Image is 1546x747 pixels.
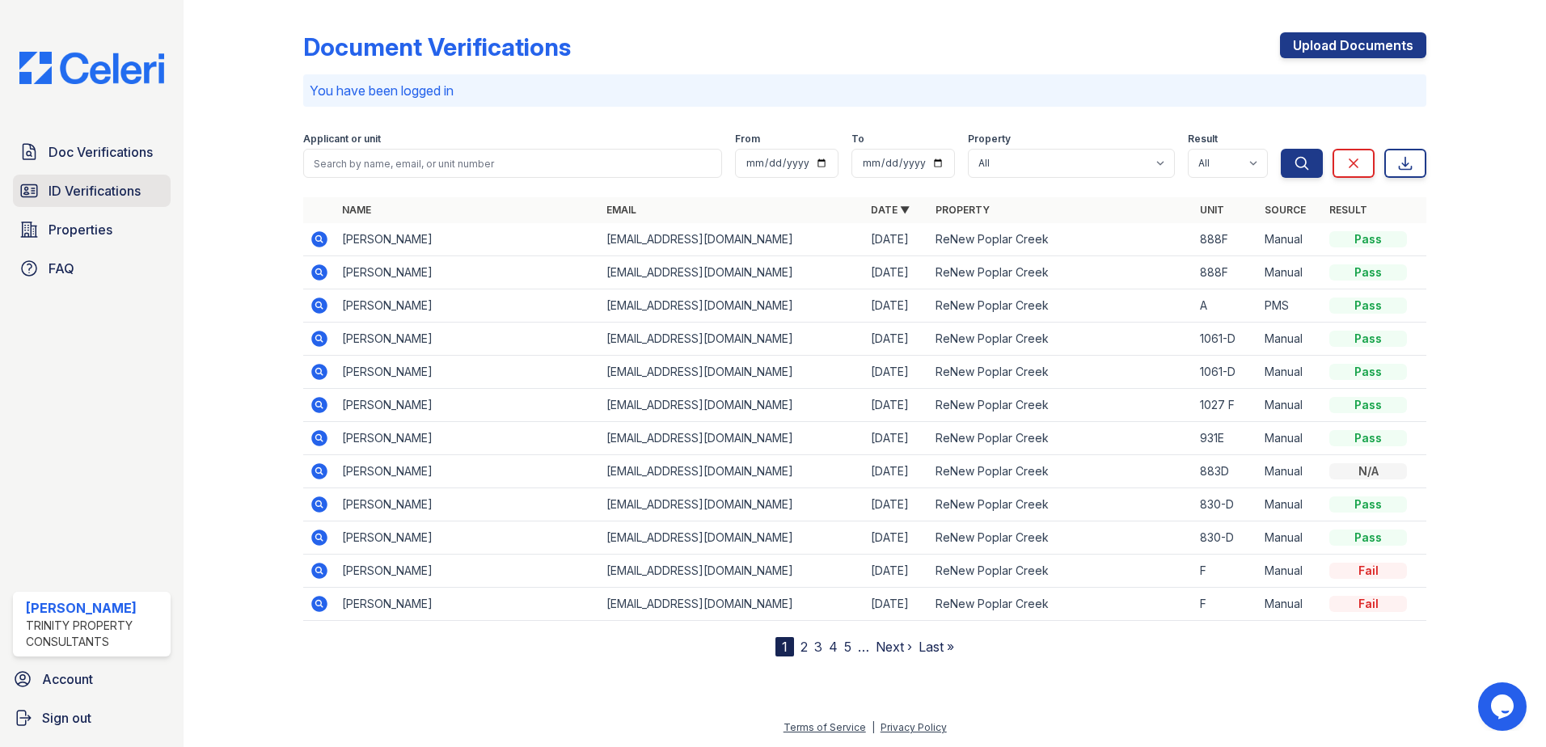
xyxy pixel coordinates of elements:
a: Email [606,204,636,216]
td: ReNew Poplar Creek [929,223,1193,256]
label: To [851,133,864,146]
div: Trinity Property Consultants [26,618,164,650]
a: FAQ [13,252,171,285]
td: [DATE] [864,389,929,422]
td: Manual [1258,256,1323,289]
img: CE_Logo_Blue-a8612792a0a2168367f1c8372b55b34899dd931a85d93a1a3d3e32e68fde9ad4.png [6,52,177,84]
td: ReNew Poplar Creek [929,323,1193,356]
span: ID Verifications [49,181,141,200]
td: [PERSON_NAME] [336,488,600,521]
td: [PERSON_NAME] [336,256,600,289]
span: Account [42,669,93,689]
a: ID Verifications [13,175,171,207]
td: [PERSON_NAME] [336,422,600,455]
label: Result [1188,133,1218,146]
td: [DATE] [864,356,929,389]
td: [DATE] [864,289,929,323]
td: A [1193,289,1258,323]
label: From [735,133,760,146]
td: ReNew Poplar Creek [929,455,1193,488]
td: [EMAIL_ADDRESS][DOMAIN_NAME] [600,488,864,521]
span: Sign out [42,708,91,728]
div: Pass [1329,397,1407,413]
td: [EMAIL_ADDRESS][DOMAIN_NAME] [600,422,864,455]
td: Manual [1258,555,1323,588]
td: ReNew Poplar Creek [929,389,1193,422]
td: 1061-D [1193,356,1258,389]
input: Search by name, email, or unit number [303,149,722,178]
td: [DATE] [864,588,929,621]
td: 883D [1193,455,1258,488]
div: Pass [1329,364,1407,380]
td: [EMAIL_ADDRESS][DOMAIN_NAME] [600,223,864,256]
a: 4 [829,639,838,655]
a: Date ▼ [871,204,910,216]
td: Manual [1258,521,1323,555]
div: Pass [1329,331,1407,347]
div: Pass [1329,298,1407,314]
a: Account [6,663,177,695]
td: [DATE] [864,256,929,289]
td: ReNew Poplar Creek [929,588,1193,621]
td: [EMAIL_ADDRESS][DOMAIN_NAME] [600,521,864,555]
a: Next › [876,639,912,655]
td: [PERSON_NAME] [336,289,600,323]
p: You have been logged in [310,81,1420,100]
label: Applicant or unit [303,133,381,146]
td: [PERSON_NAME] [336,588,600,621]
a: Terms of Service [784,721,866,733]
td: [EMAIL_ADDRESS][DOMAIN_NAME] [600,455,864,488]
a: Last » [919,639,954,655]
span: … [858,637,869,656]
a: Source [1265,204,1306,216]
td: ReNew Poplar Creek [929,256,1193,289]
a: 3 [814,639,822,655]
td: F [1193,555,1258,588]
a: 2 [800,639,808,655]
div: | [872,721,875,733]
td: Manual [1258,223,1323,256]
label: Property [968,133,1011,146]
td: [DATE] [864,422,929,455]
div: 1 [775,637,794,656]
td: [EMAIL_ADDRESS][DOMAIN_NAME] [600,588,864,621]
a: Sign out [6,702,177,734]
td: [DATE] [864,521,929,555]
td: 830-D [1193,521,1258,555]
td: 830-D [1193,488,1258,521]
div: Pass [1329,430,1407,446]
td: Manual [1258,356,1323,389]
td: ReNew Poplar Creek [929,555,1193,588]
span: Doc Verifications [49,142,153,162]
td: Manual [1258,323,1323,356]
td: [PERSON_NAME] [336,323,600,356]
td: 931E [1193,422,1258,455]
td: Manual [1258,455,1323,488]
td: [PERSON_NAME] [336,389,600,422]
a: Property [936,204,990,216]
td: [EMAIL_ADDRESS][DOMAIN_NAME] [600,289,864,323]
td: [EMAIL_ADDRESS][DOMAIN_NAME] [600,323,864,356]
iframe: chat widget [1478,682,1530,731]
td: [PERSON_NAME] [336,521,600,555]
div: Fail [1329,596,1407,612]
a: Properties [13,213,171,246]
td: [PERSON_NAME] [336,555,600,588]
td: Manual [1258,488,1323,521]
div: N/A [1329,463,1407,479]
a: Unit [1200,204,1224,216]
a: 5 [844,639,851,655]
span: FAQ [49,259,74,278]
div: [PERSON_NAME] [26,598,164,618]
td: ReNew Poplar Creek [929,488,1193,521]
td: [DATE] [864,323,929,356]
td: ReNew Poplar Creek [929,356,1193,389]
td: F [1193,588,1258,621]
div: Fail [1329,563,1407,579]
td: PMS [1258,289,1323,323]
td: [EMAIL_ADDRESS][DOMAIN_NAME] [600,256,864,289]
td: [PERSON_NAME] [336,223,600,256]
td: [DATE] [864,488,929,521]
td: ReNew Poplar Creek [929,521,1193,555]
